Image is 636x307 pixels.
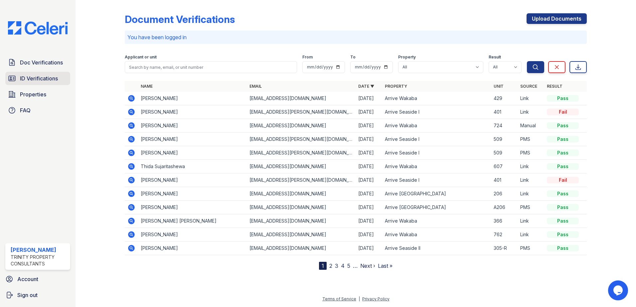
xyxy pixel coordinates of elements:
td: [PERSON_NAME] [138,133,247,146]
td: [EMAIL_ADDRESS][PERSON_NAME][DOMAIN_NAME] [247,133,356,146]
a: Property [385,84,407,89]
td: [PERSON_NAME] [138,201,247,214]
td: [DATE] [356,201,382,214]
label: Property [398,54,416,60]
td: Arrive Wakaba [382,119,491,133]
label: Applicant or unit [125,54,157,60]
a: 2 [329,262,332,269]
div: Pass [547,163,579,170]
td: 509 [491,146,518,160]
td: Arrive [GEOGRAPHIC_DATA] [382,201,491,214]
td: [PERSON_NAME] [138,187,247,201]
td: Link [518,160,544,173]
td: [EMAIL_ADDRESS][DOMAIN_NAME] [247,160,356,173]
td: [PERSON_NAME] [138,119,247,133]
td: Arrive Seaside I [382,133,491,146]
td: [PERSON_NAME] [138,146,247,160]
a: Unit [494,84,504,89]
span: … [353,262,358,270]
td: 206 [491,187,518,201]
td: [DATE] [356,119,382,133]
td: Link [518,92,544,105]
td: [DATE] [356,105,382,119]
input: Search by name, email, or unit number [125,61,297,73]
td: [PERSON_NAME] [PERSON_NAME] [138,214,247,228]
div: Trinity Property Consultants [11,254,68,267]
div: Pass [547,218,579,224]
a: Next › [360,262,375,269]
a: Upload Documents [527,13,587,24]
label: From [302,54,313,60]
td: Arrive [GEOGRAPHIC_DATA] [382,187,491,201]
td: [DATE] [356,133,382,146]
td: Thida Sujaritashewa [138,160,247,173]
a: Last » [378,262,393,269]
div: Pass [547,204,579,211]
div: 1 [319,262,327,270]
td: [DATE] [356,173,382,187]
span: ID Verifications [20,74,58,82]
td: Arrive Wakaba [382,214,491,228]
td: 401 [491,105,518,119]
div: Fail [547,109,579,115]
td: [EMAIL_ADDRESS][DOMAIN_NAME] [247,119,356,133]
td: [DATE] [356,160,382,173]
label: Result [489,54,501,60]
label: To [350,54,356,60]
td: [DATE] [356,242,382,255]
a: Account [3,272,73,286]
td: [EMAIL_ADDRESS][DOMAIN_NAME] [247,214,356,228]
td: [EMAIL_ADDRESS][PERSON_NAME][DOMAIN_NAME] [247,105,356,119]
span: Doc Verifications [20,58,63,66]
td: Manual [518,119,544,133]
a: 3 [335,262,338,269]
td: [PERSON_NAME] [138,92,247,105]
td: [DATE] [356,214,382,228]
td: [PERSON_NAME] [138,228,247,242]
td: 429 [491,92,518,105]
iframe: chat widget [608,280,629,300]
span: Sign out [17,291,38,299]
a: Result [547,84,562,89]
td: Arrive Seaside II [382,242,491,255]
td: [EMAIL_ADDRESS][DOMAIN_NAME] [247,187,356,201]
td: PMS [518,146,544,160]
td: 509 [491,133,518,146]
a: Date ▼ [358,84,374,89]
td: 366 [491,214,518,228]
div: Pass [547,245,579,252]
a: Doc Verifications [5,56,70,69]
a: Email [249,84,262,89]
div: Fail [547,177,579,183]
a: Terms of Service [322,296,356,301]
td: [EMAIL_ADDRESS][PERSON_NAME][DOMAIN_NAME] [247,146,356,160]
td: Link [518,228,544,242]
td: PMS [518,133,544,146]
a: 5 [347,262,350,269]
td: Link [518,173,544,187]
p: You have been logged in [127,33,584,41]
td: [EMAIL_ADDRESS][DOMAIN_NAME] [247,228,356,242]
a: 4 [341,262,345,269]
td: Link [518,187,544,201]
div: Pass [547,190,579,197]
td: [PERSON_NAME] [138,173,247,187]
td: 401 [491,173,518,187]
td: Link [518,105,544,119]
div: Pass [547,122,579,129]
div: Pass [547,95,579,102]
a: Sign out [3,288,73,302]
td: [PERSON_NAME] [138,105,247,119]
td: [DATE] [356,92,382,105]
a: ID Verifications [5,72,70,85]
td: Arrive Wakaba [382,160,491,173]
td: Link [518,214,544,228]
td: [PERSON_NAME] [138,242,247,255]
td: [DATE] [356,228,382,242]
div: Document Verifications [125,13,235,25]
div: Pass [547,150,579,156]
div: [PERSON_NAME] [11,246,68,254]
a: Privacy Policy [362,296,390,301]
td: Arrive Wakaba [382,92,491,105]
a: Name [141,84,153,89]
